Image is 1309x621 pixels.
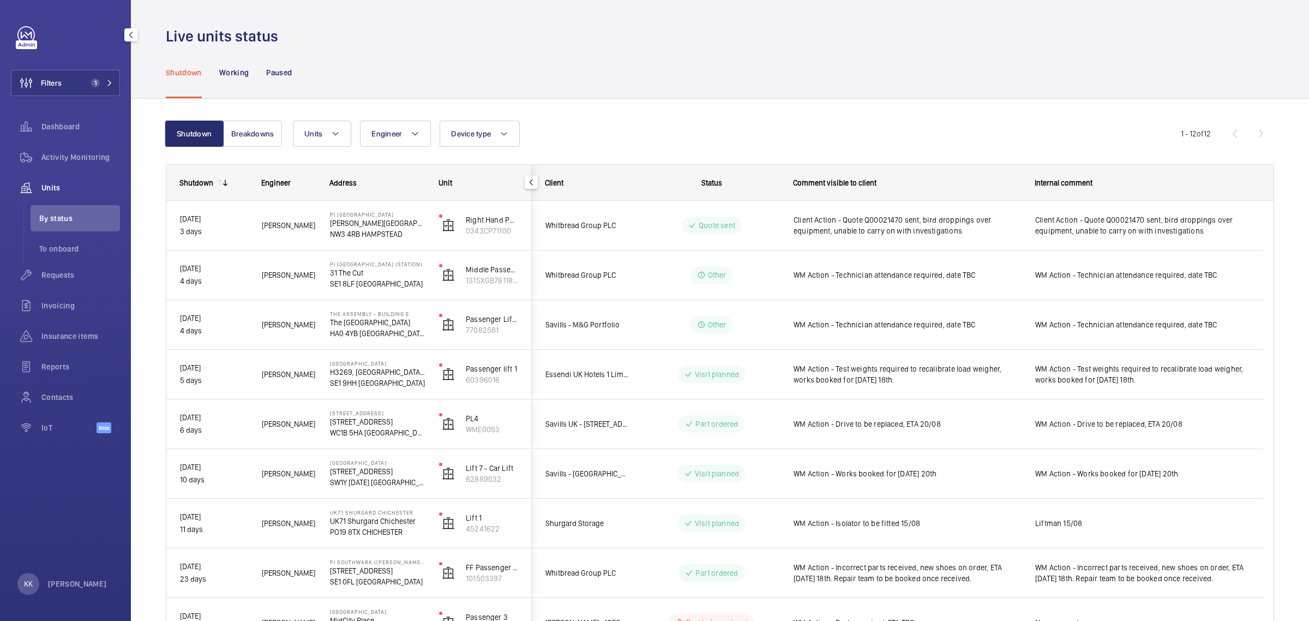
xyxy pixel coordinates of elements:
[330,317,425,328] p: The [GEOGRAPHIC_DATA]
[708,270,726,280] p: Other
[439,178,519,187] div: Unit
[41,152,120,163] span: Activity Monitoring
[466,264,518,275] p: Middle Passenger Lift
[466,374,518,385] p: 60396016
[545,418,629,431] span: Savills UK - [STREET_ADDRESS]
[330,477,425,488] p: SW1Y [DATE] [GEOGRAPHIC_DATA]
[166,499,532,548] div: Press SPACE to select this row.
[262,219,316,232] span: [PERSON_NAME]
[708,319,726,330] p: Other
[41,270,120,280] span: Requests
[330,410,425,416] p: [STREET_ADDRESS]
[330,328,425,339] p: HA0 4YB [GEOGRAPHIC_DATA]
[695,419,738,429] p: Part ordered
[91,79,100,87] span: 1
[695,518,739,529] p: Visit planned
[41,361,120,372] span: Reports
[48,578,107,589] p: [PERSON_NAME]
[166,548,532,598] div: Press SPACE to select this row.
[442,467,455,480] img: elevator.svg
[794,419,1021,429] span: WM Action - Drive to be replaced, ETA 20/08
[1035,214,1250,236] span: Client Action - Quote Q00021470 sent, bird droppings over equipment, unable to carry on with inve...
[794,270,1021,280] span: WM Action - Technician attendance required, date TBC
[695,468,739,479] p: Visit planned
[466,463,518,474] p: Lift 7 - Car Lift
[466,512,518,523] p: Lift 1
[180,325,248,337] p: 4 days
[1035,419,1250,429] span: WM Action - Drive to be replaced, ETA 20/08
[180,573,248,586] p: 23 days
[442,318,455,331] img: elevator.svg
[180,474,248,486] p: 10 days
[261,178,291,187] span: Engineer
[466,363,518,374] p: Passenger lift 1
[166,399,532,449] div: Press SPACE to select this row.
[1035,319,1250,330] span: WM Action - Technician attendance required, date TBC
[794,319,1021,330] span: WM Action - Technician attendance required, date TBC
[39,213,120,224] span: By status
[442,566,455,580] img: elevator.svg
[440,121,520,147] button: Device type
[166,201,532,250] div: Press SPACE to select this row.
[545,368,629,381] span: Essendi UK Hotels 1 Limited
[451,129,491,138] span: Device type
[262,468,316,480] span: [PERSON_NAME]
[532,548,1263,598] div: Press SPACE to select this row.
[466,325,518,336] p: 77082581
[180,560,248,573] p: [DATE]
[180,312,248,325] p: [DATE]
[262,269,316,282] span: [PERSON_NAME]
[466,413,518,424] p: PL4
[180,511,248,523] p: [DATE]
[371,129,402,138] span: Engineer
[794,562,1021,584] span: WM Action - Incorrect parts received, new shoes on order, ETA [DATE] 18th. Repair team to be book...
[166,449,532,499] div: Press SPACE to select this row.
[330,559,425,565] p: PI Southwark ([PERSON_NAME][GEOGRAPHIC_DATA])
[180,374,248,387] p: 5 days
[330,310,425,317] p: The Assembly - Building E
[180,411,248,424] p: [DATE]
[695,369,739,380] p: Visit planned
[330,278,425,289] p: SE1 8LF [GEOGRAPHIC_DATA]
[442,417,455,431] img: elevator.svg
[41,331,120,342] span: Insurance items
[166,250,532,300] div: Press SPACE to select this row.
[179,178,213,187] div: Shutdown
[41,422,97,433] span: IoT
[442,517,455,530] img: elevator.svg
[219,67,249,78] p: Working
[41,392,120,403] span: Contacts
[532,250,1263,300] div: Press SPACE to select this row.
[180,213,248,225] p: [DATE]
[545,178,563,187] span: Client
[532,449,1263,499] div: Press SPACE to select this row.
[1181,130,1211,138] span: 1 - 12 12
[266,67,292,78] p: Paused
[330,416,425,427] p: [STREET_ADDRESS]
[466,562,518,573] p: FF Passenger Lift Right Hand Fire Fighting
[532,201,1263,250] div: Press SPACE to select this row.
[330,459,425,466] p: [GEOGRAPHIC_DATA]
[180,362,248,374] p: [DATE]
[1197,129,1204,138] span: of
[466,523,518,534] p: 45241622
[1035,363,1250,385] span: WM Action - Test weights required to recalibrate load weigher, works booked for [DATE] 18th.
[545,319,629,331] span: Savills - M&G Portfolio
[466,275,518,286] p: 1315XGB78118LR
[39,243,120,254] span: To onboard
[442,268,455,282] img: elevator.svg
[1035,270,1250,280] span: WM Action - Technician attendance required, date TBC
[545,567,629,580] span: Whitbread Group PLC
[330,367,425,378] p: H3269, [GEOGRAPHIC_DATA], [STREET_ADDRESS]
[262,418,316,431] span: [PERSON_NAME]
[532,300,1263,350] div: Press SPACE to select this row.
[442,368,455,381] img: elevator.svg
[330,565,425,576] p: [STREET_ADDRESS]
[545,517,629,530] span: Shurgard Storage
[24,578,33,589] p: KK
[794,363,1021,385] span: WM Action - Test weights required to recalibrate load weigher, works booked for [DATE] 18th.
[794,518,1021,529] span: WM Action - Isolator to be fitted 15/08
[330,516,425,527] p: UK71 Shurgard Chichester
[41,300,120,311] span: Invoicing
[180,225,248,238] p: 3 days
